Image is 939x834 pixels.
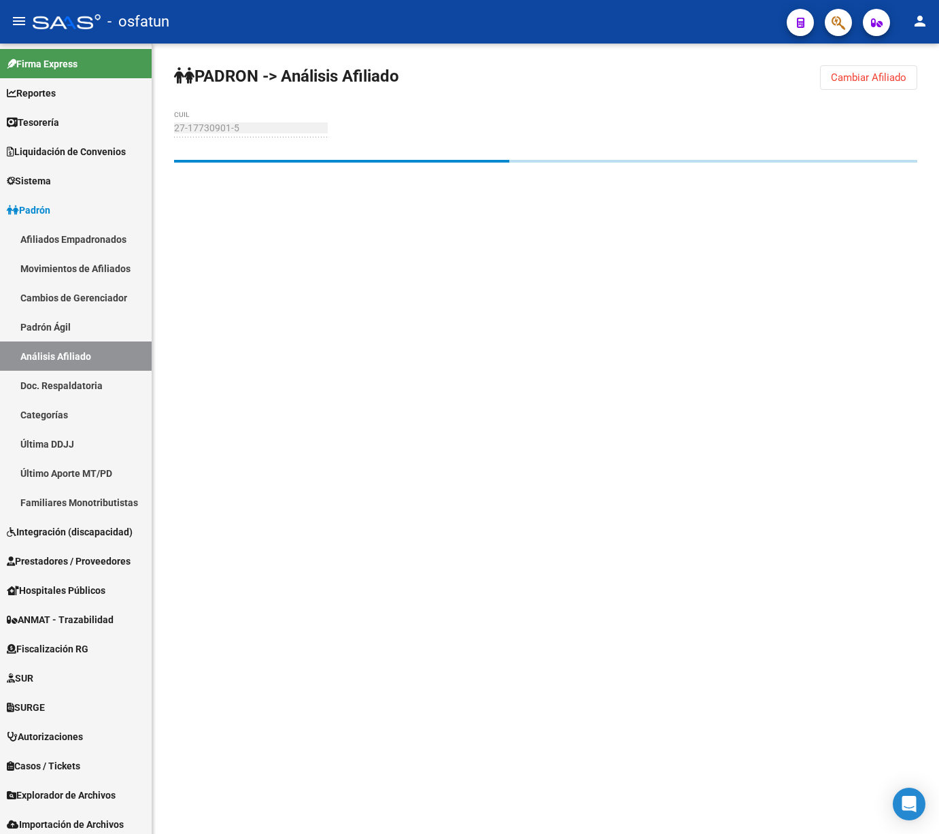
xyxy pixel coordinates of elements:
span: ANMAT - Trazabilidad [7,612,114,627]
div: Open Intercom Messenger [893,788,925,820]
span: Importación de Archivos [7,817,124,832]
span: SUR [7,671,33,686]
span: Integración (discapacidad) [7,524,133,539]
span: Cambiar Afiliado [831,71,906,84]
span: Autorizaciones [7,729,83,744]
span: Fiscalización RG [7,641,88,656]
span: Reportes [7,86,56,101]
span: Hospitales Públicos [7,583,105,598]
span: - osfatun [107,7,169,37]
span: SURGE [7,700,45,715]
span: Liquidación de Convenios [7,144,126,159]
button: Cambiar Afiliado [820,65,917,90]
span: Casos / Tickets [7,758,80,773]
span: Sistema [7,173,51,188]
strong: PADRON -> Análisis Afiliado [174,67,399,86]
span: Firma Express [7,56,78,71]
span: Prestadores / Proveedores [7,554,131,569]
span: Explorador de Archivos [7,788,116,803]
span: Tesorería [7,115,59,130]
mat-icon: menu [11,13,27,29]
span: Padrón [7,203,50,218]
mat-icon: person [912,13,928,29]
